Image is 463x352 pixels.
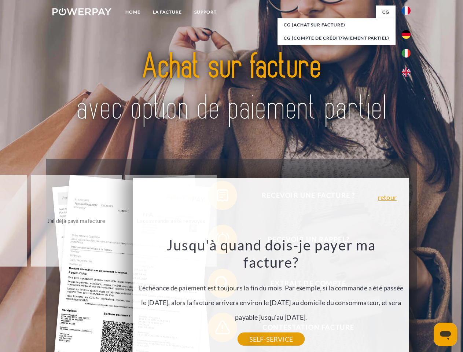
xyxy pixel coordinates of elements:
div: J'ai déjà payé ma facture [35,216,118,225]
img: en [402,68,411,77]
img: it [402,49,411,58]
img: de [402,30,411,39]
div: L'échéance de paiement est toujours la fin du mois. Par exemple, si la commande a été passée le [... [137,236,405,339]
iframe: Bouton de lancement de la fenêtre de messagerie [434,323,457,346]
img: fr [402,6,411,15]
a: CG [376,5,396,19]
img: title-powerpay_fr.svg [70,35,393,140]
a: retour [378,194,397,201]
a: CG (achat sur facture) [278,18,396,32]
a: SELF-SERVICE [238,333,305,346]
img: logo-powerpay-white.svg [52,8,111,15]
a: Support [188,5,223,19]
a: LA FACTURE [147,5,188,19]
h3: Jusqu'à quand dois-je payer ma facture? [137,236,405,271]
a: CG (Compte de crédit/paiement partiel) [278,32,396,45]
a: Home [119,5,147,19]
